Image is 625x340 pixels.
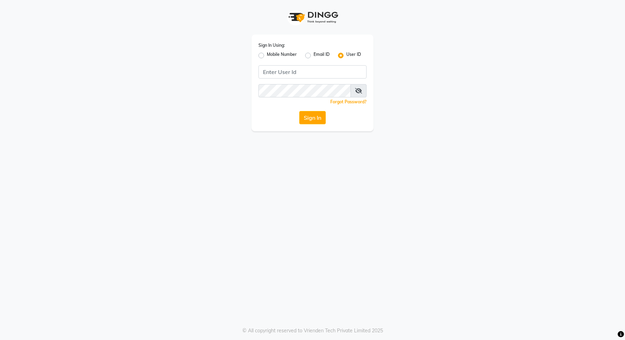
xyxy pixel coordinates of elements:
[330,99,367,104] a: Forgot Password?
[258,42,285,49] label: Sign In Using:
[346,51,361,60] label: User ID
[314,51,330,60] label: Email ID
[258,65,367,79] input: Username
[267,51,297,60] label: Mobile Number
[299,111,326,124] button: Sign In
[258,84,351,97] input: Username
[285,7,340,28] img: logo1.svg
